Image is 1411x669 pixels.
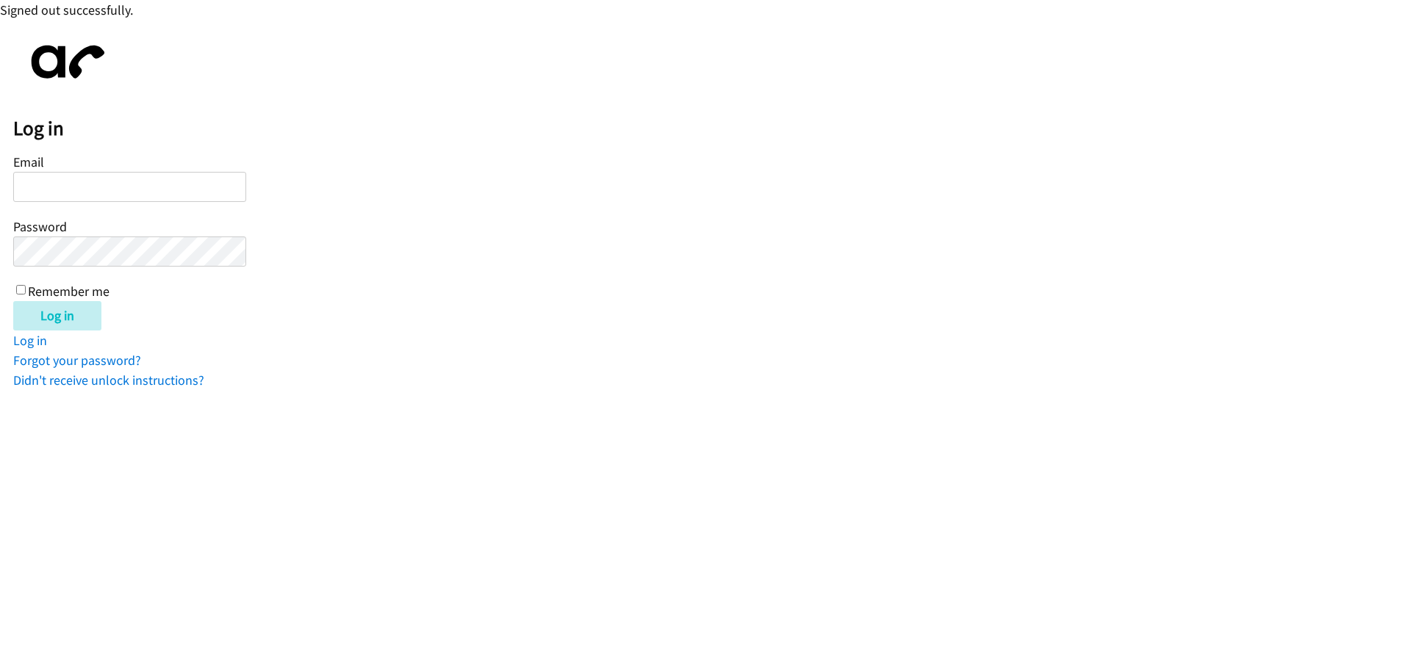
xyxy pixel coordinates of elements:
a: Forgot your password? [13,352,141,369]
a: Didn't receive unlock instructions? [13,372,204,388]
img: aphone-8a226864a2ddd6a5e75d1ebefc011f4aa8f32683c2d82f3fb0802fe031f96514.svg [13,33,116,91]
a: Log in [13,332,47,349]
h2: Log in [13,116,1411,141]
input: Log in [13,301,101,330]
label: Password [13,218,67,235]
label: Remember me [28,283,109,300]
label: Email [13,153,44,170]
